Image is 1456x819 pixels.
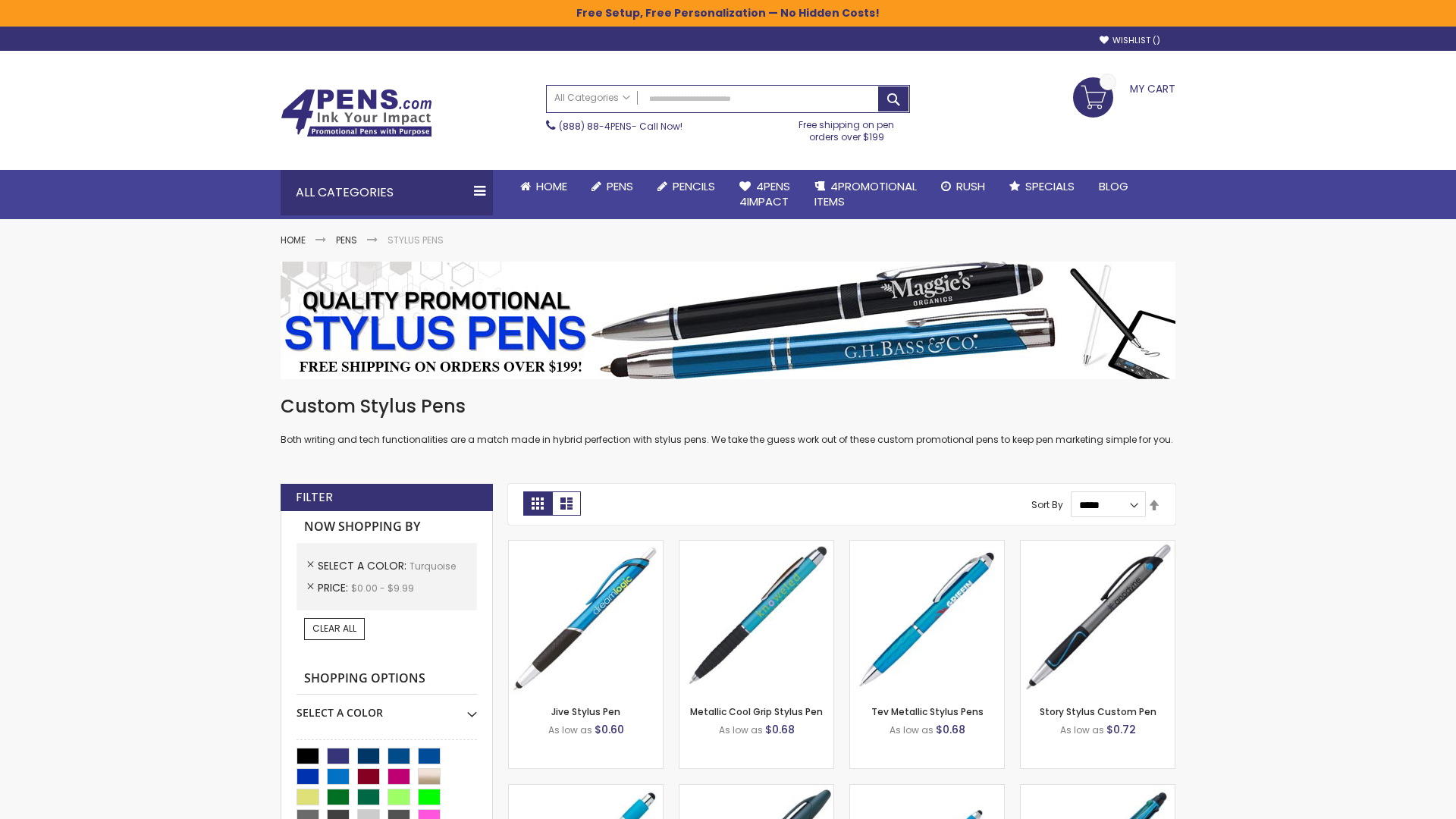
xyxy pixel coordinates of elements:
[281,394,1175,419] h1: Custom Stylus Pens
[679,541,833,695] img: Metallic Cool Grip Stylus Pen-Blue - Turquoise
[559,120,632,133] a: (888) 88-4PENS
[679,540,833,553] a: Metallic Cool Grip Stylus Pen-Blue - Turquoise
[1099,178,1128,194] span: Blog
[1025,178,1075,194] span: Specials
[802,170,929,219] a: 4PROMOTIONALITEMS
[509,540,663,553] a: Jive Stylus Pen-Turquoise
[409,560,456,573] span: Turquoise
[679,784,833,797] a: Twist Highlighter-Pen Stylus Combo-Turquoise
[1060,723,1104,736] span: As low as
[523,491,552,516] strong: Grid
[1021,540,1175,553] a: Story Stylus Custom Pen-Turquoise
[509,784,663,797] a: Pearl Element Stylus Pens-Turquoise
[850,540,1004,553] a: Tev Metallic Stylus Pens-Turquoise
[739,178,790,209] span: 4Pens 4impact
[936,722,965,737] span: $0.68
[1021,784,1175,797] a: Orbitor 4 Color Assorted Ink Metallic Stylus Pens-Turquoise
[281,234,306,246] a: Home
[281,89,432,137] img: 4Pens Custom Pens and Promotional Products
[388,234,444,246] strong: Stylus Pens
[645,170,727,203] a: Pencils
[850,541,1004,695] img: Tev Metallic Stylus Pens-Turquoise
[281,394,1175,447] div: Both writing and tech functionalities are a match made in hybrid perfection with stylus pens. We ...
[296,489,333,506] strong: Filter
[559,120,682,133] span: - Call Now!
[554,92,630,104] span: All Categories
[871,705,984,718] a: Tev Metallic Stylus Pens
[727,170,802,219] a: 4Pens4impact
[997,170,1087,203] a: Specials
[579,170,645,203] a: Pens
[719,723,763,736] span: As low as
[814,178,917,209] span: 4PROMOTIONAL ITEMS
[547,86,638,111] a: All Categories
[536,178,567,194] span: Home
[312,622,356,635] span: Clear All
[890,723,934,736] span: As low as
[336,234,357,246] a: Pens
[690,705,823,718] a: Metallic Cool Grip Stylus Pen
[318,580,351,595] span: Price
[281,170,493,215] div: All Categories
[1040,705,1156,718] a: Story Stylus Custom Pen
[1100,35,1160,46] a: Wishlist
[297,511,477,543] strong: Now Shopping by
[297,663,477,695] strong: Shopping Options
[1087,170,1141,203] a: Blog
[929,170,997,203] a: Rush
[551,705,620,718] a: Jive Stylus Pen
[548,723,592,736] span: As low as
[297,695,477,720] div: Select A Color
[318,558,409,573] span: Select A Color
[607,178,633,194] span: Pens
[509,541,663,695] img: Jive Stylus Pen-Turquoise
[956,178,985,194] span: Rush
[783,113,911,143] div: Free shipping on pen orders over $199
[351,582,414,595] span: $0.00 - $9.99
[1021,541,1175,695] img: Story Stylus Custom Pen-Turquoise
[508,170,579,203] a: Home
[850,784,1004,797] a: Cyber Stylus 0.7mm Fine Point Gel Grip Pen-Turquoise
[765,722,795,737] span: $0.68
[1106,722,1136,737] span: $0.72
[1031,498,1063,511] label: Sort By
[281,262,1175,379] img: Stylus Pens
[304,618,365,639] a: Clear All
[673,178,715,194] span: Pencils
[595,722,624,737] span: $0.60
